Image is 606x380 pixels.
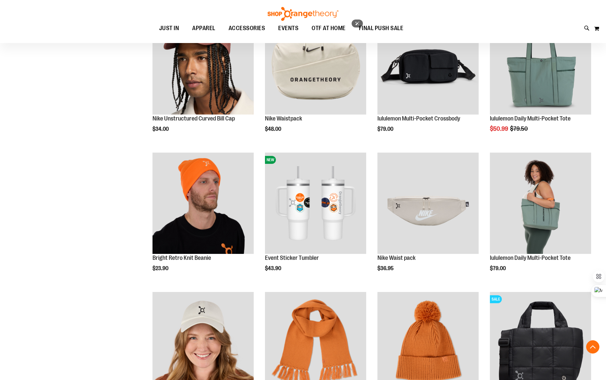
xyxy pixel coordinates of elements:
a: lululemon Multi-Pocket Crossbody [377,115,460,122]
span: $34.00 [152,126,170,132]
a: lululemon Multi-Pocket Crossbody [377,13,479,116]
img: Nike Unstructured Curved Bill Cap [152,13,254,115]
a: Nike Unstructured Curved Bill Cap [152,115,235,122]
a: Nike Waistpack [265,13,366,116]
a: OTF AT HOME [305,21,352,36]
div: product [374,10,482,149]
a: Nike Waist pack [377,255,415,261]
span: OTF AT HOME [312,21,346,36]
div: product [262,10,369,149]
div: product [149,10,257,149]
span: $50.99 [490,125,509,132]
a: Bright Retro Knit Beanie [152,153,254,255]
img: Main view of 2024 Convention lululemon Daily Multi-Pocket Tote [490,153,591,254]
a: Main view of 2024 Convention lululemon Daily Multi-Pocket Tote [490,153,591,255]
div: product [374,149,482,288]
a: Nike Unstructured Curved Bill Cap [152,13,254,116]
a: Bright Retro Knit Beanie [152,255,211,261]
a: JUST IN [152,21,186,36]
div: product [487,149,594,288]
div: product [149,149,257,288]
a: APPAREL [186,21,222,36]
img: OTF 40 oz. Sticker Tumbler [265,153,366,254]
span: EVENTS [278,21,298,36]
a: OTF 40 oz. Sticker TumblerNEW [265,153,366,255]
button: Back To Top [586,340,599,354]
span: ACCESSORIES [229,21,265,36]
img: Nike Waistpack [265,13,366,115]
img: lululemon Multi-Pocket Crossbody [377,13,479,115]
span: FINAL PUSH SALE [359,21,404,36]
img: Shop Orangetheory [267,7,339,21]
a: Event Sticker Tumbler [265,255,319,261]
span: $79.00 [490,265,507,271]
span: $79.50 [510,125,529,132]
span: SALE [490,295,502,303]
span: $36.95 [377,265,395,271]
a: lululemon Daily Multi-Pocket ToteSALE [490,13,591,116]
img: Bright Retro Knit Beanie [152,153,254,254]
div: product [487,10,594,149]
a: lululemon Daily Multi-Pocket Tote [490,255,571,261]
span: $79.00 [377,126,394,132]
img: lululemon Daily Multi-Pocket Tote [490,13,591,115]
div: product [262,149,369,288]
span: APPAREL [192,21,215,36]
a: lululemon Daily Multi-Pocket Tote [490,115,571,122]
a: ACCESSORIES [222,21,272,36]
span: JUST IN [159,21,179,36]
a: Nike Waistpack [265,115,302,122]
a: EVENTS [272,21,305,36]
span: $23.90 [152,265,169,271]
a: FINAL PUSH SALE [352,21,410,36]
span: NEW [265,156,276,164]
img: Main view of 2024 Convention Nike Waistpack [377,153,479,254]
a: Main view of 2024 Convention Nike Waistpack [377,153,479,255]
span: $43.90 [265,265,282,271]
span: $48.00 [265,126,282,132]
